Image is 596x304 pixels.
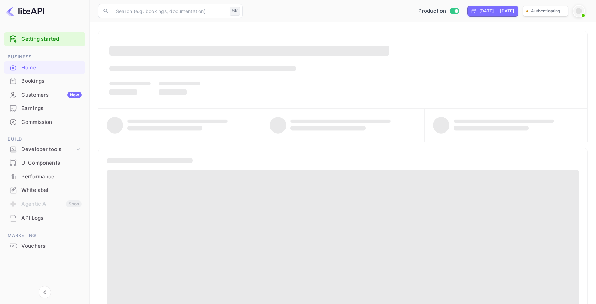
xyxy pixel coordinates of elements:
[4,32,85,46] div: Getting started
[67,92,82,98] div: New
[4,156,85,169] a: UI Components
[21,186,82,194] div: Whitelabel
[4,212,85,225] div: API Logs
[4,102,85,115] a: Earnings
[4,184,85,197] div: Whitelabel
[4,116,85,129] div: Commission
[531,8,565,14] p: Authenticating...
[21,64,82,72] div: Home
[418,7,446,15] span: Production
[4,75,85,88] div: Bookings
[21,214,82,222] div: API Logs
[479,8,514,14] div: [DATE] — [DATE]
[21,146,75,154] div: Developer tools
[21,91,82,99] div: Customers
[4,53,85,61] span: Business
[4,116,85,128] a: Commission
[21,118,82,126] div: Commission
[4,232,85,239] span: Marketing
[4,61,85,74] a: Home
[4,184,85,196] a: Whitelabel
[4,144,85,156] div: Developer tools
[230,7,240,16] div: ⌘K
[21,242,82,250] div: Vouchers
[4,156,85,170] div: UI Components
[4,88,85,101] a: CustomersNew
[21,159,82,167] div: UI Components
[4,88,85,102] div: CustomersNew
[39,286,51,298] button: Collapse navigation
[467,6,518,17] div: Click to change the date range period
[21,35,82,43] a: Getting started
[21,77,82,85] div: Bookings
[112,4,227,18] input: Search (e.g. bookings, documentation)
[4,75,85,87] a: Bookings
[4,239,85,252] a: Vouchers
[6,6,44,17] img: LiteAPI logo
[4,170,85,183] a: Performance
[4,136,85,143] span: Build
[21,173,82,181] div: Performance
[21,105,82,112] div: Earnings
[416,7,462,15] div: Switch to Sandbox mode
[4,239,85,253] div: Vouchers
[4,212,85,224] a: API Logs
